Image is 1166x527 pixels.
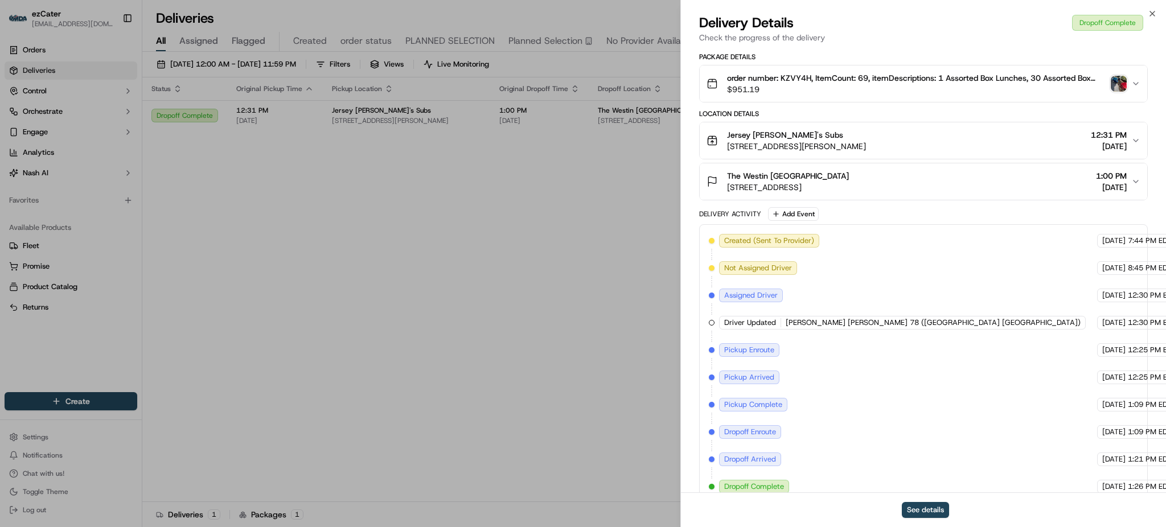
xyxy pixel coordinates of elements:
[700,163,1147,200] button: The Westin [GEOGRAPHIC_DATA][STREET_ADDRESS]1:00 PM[DATE]
[768,207,819,221] button: Add Event
[1091,129,1127,141] span: 12:31 PM
[786,318,1081,328] span: [PERSON_NAME] [PERSON_NAME] 78 ([GEOGRAPHIC_DATA] [GEOGRAPHIC_DATA])
[1102,427,1126,437] span: [DATE]
[699,14,794,32] span: Delivery Details
[1102,290,1126,300] span: [DATE]
[30,73,205,85] input: Got a question? Start typing here...
[23,165,87,176] span: Knowledge Base
[724,263,792,273] span: Not Assigned Driver
[727,84,1106,95] span: $951.19
[700,122,1147,159] button: Jersey [PERSON_NAME]'s Subs[STREET_ADDRESS][PERSON_NAME]12:31 PM[DATE]
[1102,263,1126,273] span: [DATE]
[1102,318,1126,328] span: [DATE]
[699,32,1148,43] p: Check the progress of the delivery
[727,170,849,182] span: The Westin [GEOGRAPHIC_DATA]
[727,72,1106,84] span: order number: KZVY4H, ItemCount: 69, itemDescriptions: 1 Assorted Box Lunches, 30 Assorted Box Lu...
[11,46,207,64] p: Welcome 👋
[1091,141,1127,152] span: [DATE]
[724,427,776,437] span: Dropoff Enroute
[727,141,866,152] span: [STREET_ADDRESS][PERSON_NAME]
[727,182,849,193] span: [STREET_ADDRESS]
[1102,481,1126,492] span: [DATE]
[39,109,187,120] div: Start new chat
[724,290,778,300] span: Assigned Driver
[724,345,774,355] span: Pickup Enroute
[194,112,207,126] button: Start new chat
[92,160,187,181] a: 💻API Documentation
[1111,76,1127,92] img: photo_proof_of_delivery image
[727,129,843,141] span: Jersey [PERSON_NAME]'s Subs
[724,372,774,382] span: Pickup Arrived
[699,52,1148,61] div: Package Details
[699,209,761,219] div: Delivery Activity
[699,109,1148,118] div: Location Details
[1096,182,1127,193] span: [DATE]
[39,120,144,129] div: We're available if you need us!
[11,11,34,34] img: Nash
[1102,236,1126,246] span: [DATE]
[7,160,92,181] a: 📗Knowledge Base
[724,318,776,328] span: Driver Updated
[902,502,949,518] button: See details
[113,193,138,201] span: Pylon
[80,192,138,201] a: Powered byPylon
[96,166,105,175] div: 💻
[1102,372,1126,382] span: [DATE]
[108,165,183,176] span: API Documentation
[724,236,814,246] span: Created (Sent To Provider)
[700,65,1147,102] button: order number: KZVY4H, ItemCount: 69, itemDescriptions: 1 Assorted Box Lunches, 30 Assorted Box Lu...
[11,109,32,129] img: 1736555255976-a54dd68f-1ca7-489b-9aae-adbdc363a1c4
[724,454,776,464] span: Dropoff Arrived
[11,166,20,175] div: 📗
[724,481,784,492] span: Dropoff Complete
[1102,400,1126,410] span: [DATE]
[1102,345,1126,355] span: [DATE]
[1102,454,1126,464] span: [DATE]
[724,400,782,410] span: Pickup Complete
[1096,170,1127,182] span: 1:00 PM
